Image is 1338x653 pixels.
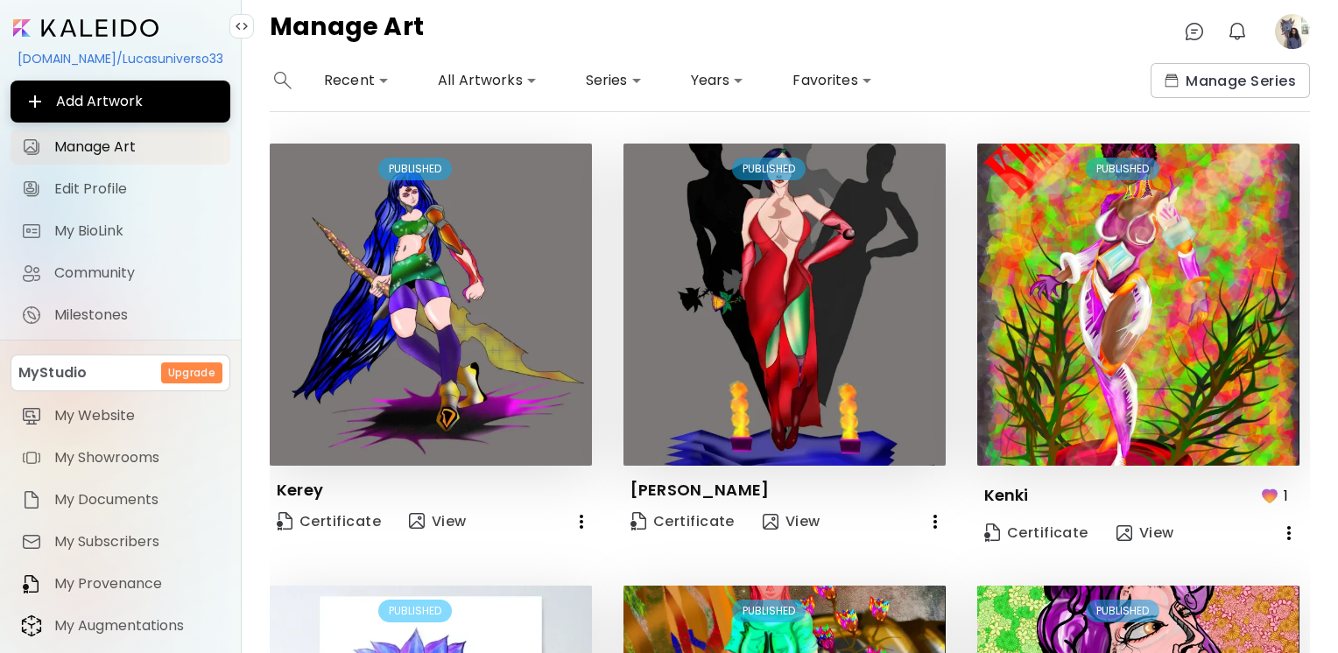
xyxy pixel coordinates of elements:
button: search [270,63,296,98]
span: Certificate [984,523,1088,543]
img: item [21,489,42,510]
a: itemMy Showrooms [11,440,230,475]
span: Certificate [277,509,381,533]
a: completeMy BioLink iconMy BioLink [11,214,230,249]
div: Favorites [785,67,878,95]
span: Edit Profile [54,180,220,198]
div: Series [579,67,649,95]
div: PUBLISHED [378,158,452,180]
div: PUBLISHED [732,600,806,622]
span: Manage Art [54,138,220,156]
img: Certificate [277,512,292,530]
span: Add Artwork [25,91,216,112]
img: Milestones icon [21,305,42,326]
img: item [21,614,42,637]
span: My Provenance [54,575,220,593]
a: itemMy Subscribers [11,524,230,559]
span: Manage Series [1165,72,1296,90]
button: view-artView [1109,516,1181,551]
a: CertificateCertificate [270,504,388,539]
a: itemMy Documents [11,482,230,517]
span: Certificate [630,512,735,531]
div: PUBLISHED [1086,158,1159,180]
span: My Showrooms [54,449,220,467]
a: itemMy Augmentations [11,608,230,643]
img: collections [1165,74,1179,88]
a: itemMy Website [11,398,230,433]
img: search [274,72,292,89]
a: Edit Profile iconEdit Profile [11,172,230,207]
span: My BioLink [54,222,220,240]
button: Add Artwork [11,81,230,123]
p: MyStudio [18,362,87,383]
img: bellIcon [1227,21,1248,42]
div: Years [684,67,751,95]
button: bellIcon [1222,17,1252,46]
img: Community icon [21,263,42,284]
a: Community iconCommunity [11,256,230,291]
div: [DOMAIN_NAME]/Lucasuniverso33 [11,44,230,74]
img: My BioLink icon [21,221,42,242]
img: collapse [235,19,249,33]
img: Manage Art icon [21,137,42,158]
img: item [21,531,42,552]
span: Milestones [54,306,220,324]
p: Kenki [984,485,1029,506]
h4: Manage Art [270,14,424,49]
img: view-art [409,513,425,529]
button: view-artView [756,504,827,539]
div: Recent [317,67,396,95]
img: view-art [1116,525,1132,541]
img: Certificate [630,512,646,530]
img: thumbnail [623,144,946,466]
a: CertificateCertificate [623,504,742,539]
a: CertificateCertificate [977,516,1095,551]
a: Manage Art iconManage Art [11,130,230,165]
div: PUBLISHED [378,600,452,622]
div: PUBLISHED [732,158,806,180]
span: My Documents [54,491,220,509]
p: 1 [1284,485,1288,507]
img: thumbnail [270,144,592,466]
button: collectionsManage Series [1151,63,1310,98]
div: All Artworks [431,67,544,95]
img: view-art [763,514,778,530]
img: Edit Profile icon [21,179,42,200]
span: My Subscribers [54,533,220,551]
p: Kerey [277,480,323,501]
button: favorites1 [1255,480,1299,512]
p: [PERSON_NAME] [630,480,769,501]
img: item [21,447,42,468]
h6: Upgrade [168,365,215,381]
span: My Augmentations [54,617,220,635]
span: My Website [54,407,220,425]
span: View [763,512,820,531]
img: Certificate [984,523,1000,542]
img: thumbnail [977,144,1299,466]
img: item [21,573,42,594]
a: completeMilestones iconMilestones [11,298,230,333]
img: favorites [1259,485,1280,506]
span: View [1116,523,1174,543]
img: chatIcon [1184,21,1205,42]
span: Community [54,264,220,282]
span: View [409,511,467,532]
button: view-artView [402,504,474,539]
img: item [21,405,42,426]
div: PUBLISHED [1086,600,1159,622]
a: itemMy Provenance [11,566,230,601]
